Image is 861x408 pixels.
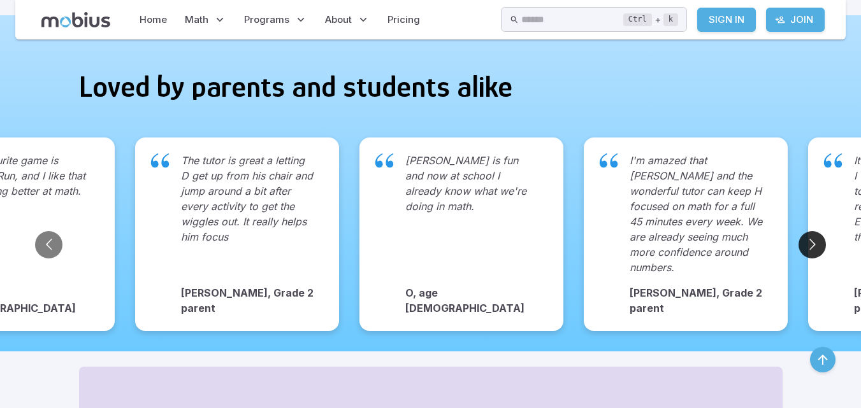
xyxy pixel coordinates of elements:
[35,231,62,258] button: Go to previous slide
[766,8,825,32] a: Join
[181,285,314,316] p: [PERSON_NAME], Grade 2 parent
[630,153,762,275] p: I'm amazed that [PERSON_NAME] and the wonderful tutor can keep H focused on math for a full 45 mi...
[244,13,289,27] span: Programs
[181,153,314,275] p: The tutor is great a letting D get up from his chair and jump around a bit after every activity t...
[697,8,756,32] a: Sign In
[79,71,783,102] h2: Loved by parents and students alike
[623,13,652,26] kbd: Ctrl
[623,12,678,27] div: +
[405,153,538,275] p: [PERSON_NAME] is fun and now at school I already know what we're doing in math.
[185,13,208,27] span: Math
[799,231,826,258] button: Go to next slide
[384,5,424,34] a: Pricing
[136,5,171,34] a: Home
[325,13,352,27] span: About
[405,285,538,316] p: O, age [DEMOGRAPHIC_DATA]
[663,13,678,26] kbd: k
[630,285,762,316] p: [PERSON_NAME], Grade 2 parent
